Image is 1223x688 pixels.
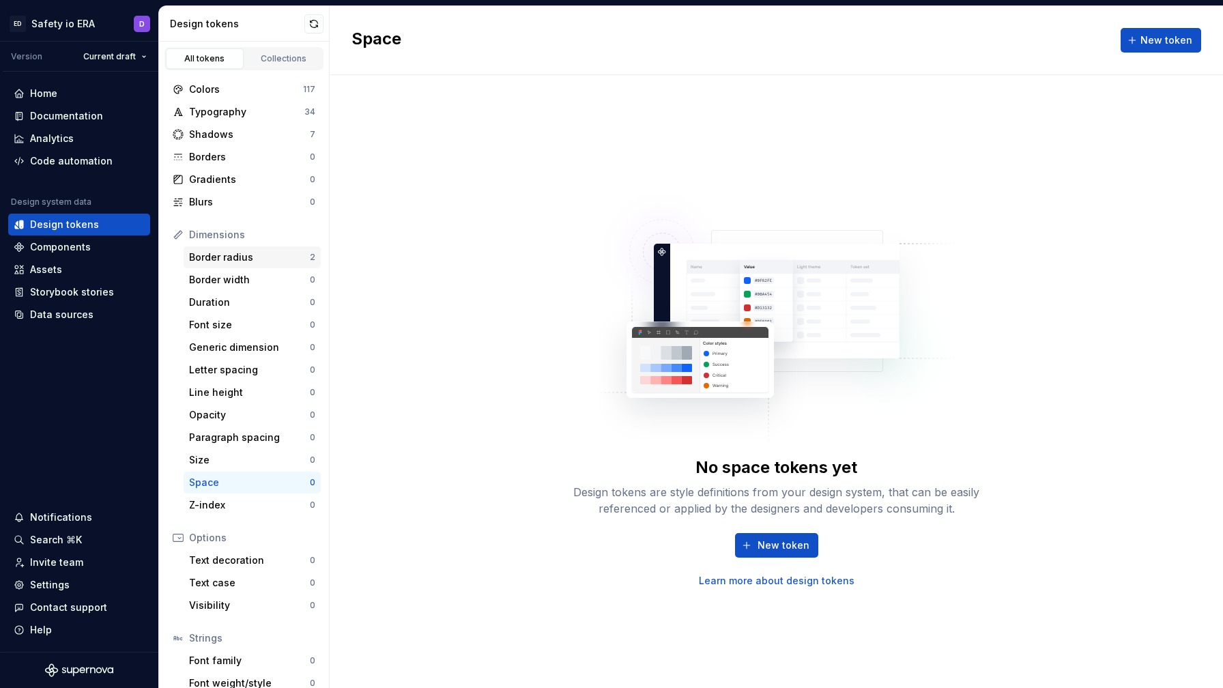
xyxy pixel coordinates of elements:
a: Components [8,236,150,258]
div: 0 [310,410,315,420]
button: Search ⌘K [8,529,150,551]
div: Home [30,87,57,100]
div: Storybook stories [30,285,114,299]
div: Strings [189,631,315,645]
div: Analytics [30,132,74,145]
a: Size0 [184,449,321,471]
button: Help [8,619,150,641]
div: Visibility [189,599,310,612]
div: Text decoration [189,554,310,567]
div: 117 [303,84,315,95]
span: New token [1140,33,1192,47]
div: Blurs [189,195,310,209]
a: Font family0 [184,650,321,672]
div: Options [189,531,315,545]
div: Space [189,476,310,489]
div: Border width [189,273,310,287]
div: 0 [310,455,315,465]
a: Font size0 [184,314,321,336]
svg: Supernova Logo [45,663,113,677]
div: Code automation [30,154,113,168]
a: Gradients0 [167,169,321,190]
a: Border width0 [184,269,321,291]
a: Settings [8,574,150,596]
a: Line height0 [184,382,321,403]
a: Analytics [8,128,150,149]
div: ED [10,16,26,32]
button: New token [1121,28,1201,53]
div: Collections [250,53,318,64]
div: Design tokens [30,218,99,231]
div: Design tokens are style definitions from your design system, that can be easily referenced or app... [558,484,995,517]
div: Size [189,453,310,467]
div: Generic dimension [189,341,310,354]
div: Invite team [30,556,83,569]
span: Current draft [83,51,136,62]
a: Visibility0 [184,594,321,616]
button: Contact support [8,597,150,618]
button: Notifications [8,506,150,528]
div: Line height [189,386,310,399]
div: Documentation [30,109,103,123]
div: Contact support [30,601,107,614]
a: Data sources [8,304,150,326]
a: Invite team [8,551,150,573]
div: 0 [310,174,315,185]
div: Typography [189,105,304,119]
a: Documentation [8,105,150,127]
a: Design tokens [8,214,150,235]
div: 0 [310,477,315,488]
div: 0 [310,297,315,308]
div: 34 [304,106,315,117]
a: Learn more about design tokens [699,574,854,588]
div: Letter spacing [189,363,310,377]
a: Text case0 [184,572,321,594]
div: Design system data [11,197,91,207]
div: 7 [310,129,315,140]
div: Font family [189,654,310,668]
div: Colors [189,83,303,96]
div: Design tokens [170,17,304,31]
div: 0 [310,274,315,285]
div: 0 [310,319,315,330]
div: Safety io ERA [31,17,95,31]
div: 0 [310,197,315,207]
a: Assets [8,259,150,281]
div: Settings [30,578,70,592]
div: Borders [189,150,310,164]
a: Text decoration0 [184,549,321,571]
div: Help [30,623,52,637]
div: Paragraph spacing [189,431,310,444]
div: Text case [189,576,310,590]
div: 0 [310,500,315,511]
div: Opacity [189,408,310,422]
div: 0 [310,655,315,666]
div: Shadows [189,128,310,141]
div: 2 [310,252,315,263]
div: Z-index [189,498,310,512]
a: Colors117 [167,78,321,100]
div: 0 [310,342,315,353]
div: Notifications [30,511,92,524]
a: Blurs0 [167,191,321,213]
div: Components [30,240,91,254]
div: Search ⌘K [30,533,82,547]
a: Opacity0 [184,404,321,426]
a: Home [8,83,150,104]
a: Shadows7 [167,124,321,145]
div: 0 [310,577,315,588]
a: Duration0 [184,291,321,313]
div: Version [11,51,42,62]
div: 0 [310,555,315,566]
div: 0 [310,387,315,398]
div: Assets [30,263,62,276]
div: 0 [310,600,315,611]
div: No space tokens yet [695,457,857,478]
button: Current draft [77,47,153,66]
div: 0 [310,364,315,375]
a: Paragraph spacing0 [184,427,321,448]
a: Space0 [184,472,321,493]
a: Borders0 [167,146,321,168]
div: Font size [189,318,310,332]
